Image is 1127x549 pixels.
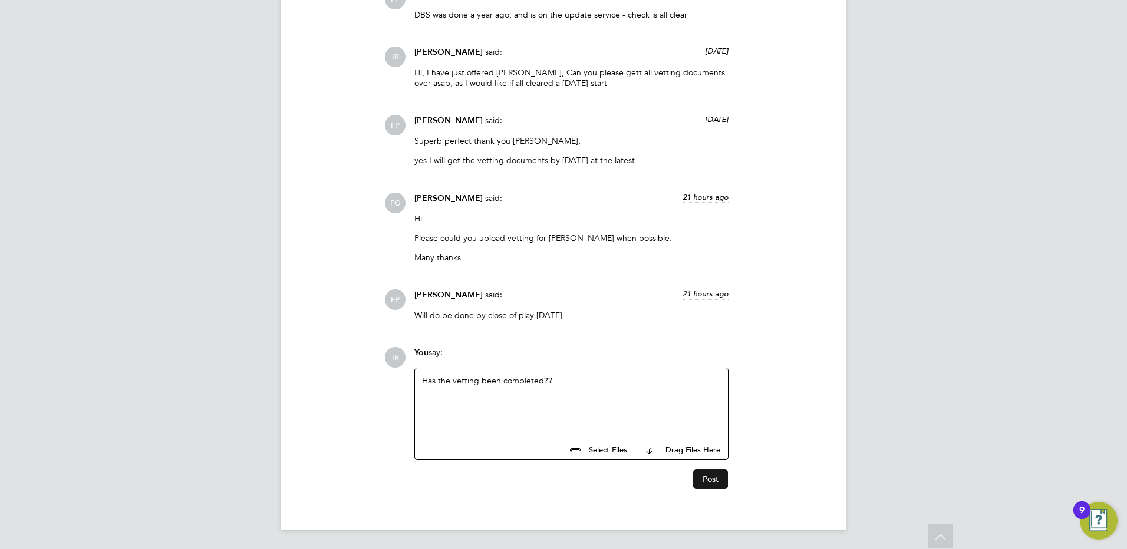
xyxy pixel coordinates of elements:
[414,348,429,358] span: You
[683,192,729,202] span: 21 hours ago
[414,310,729,320] p: Will do be done by close of play [DATE]
[705,114,729,124] span: [DATE]
[414,233,729,243] p: Please could you upload vetting for [PERSON_NAME] when possible.
[385,115,406,135] span: FP
[385,47,406,67] span: IR
[414,290,483,300] span: [PERSON_NAME]
[414,347,729,368] div: say:
[422,375,721,426] div: Has the vetting been completed??
[414,115,483,125] span: [PERSON_NAME]
[414,67,729,88] p: Hi, I have just offered [PERSON_NAME], Can you please gett all vetting documents over asap, as I ...
[683,289,729,299] span: 21 hours ago
[485,115,502,125] span: said:
[693,469,728,488] button: Post
[385,289,406,310] span: FP
[414,193,483,203] span: [PERSON_NAME]
[414,155,729,166] p: yes I will get the vetting documents by [DATE] at the latest
[414,213,729,224] p: Hi
[1080,502,1118,540] button: Open Resource Center, 9 new notifications
[414,47,483,57] span: [PERSON_NAME]
[705,46,729,56] span: [DATE]
[637,438,721,462] button: Drag Files Here
[414,9,729,20] p: DBS was done a year ago, and is on the update service - check is all clear
[414,252,729,263] p: Many thanks
[1079,510,1085,525] div: 9
[385,193,406,213] span: FO
[485,47,502,57] span: said:
[414,135,729,146] p: Superb perfect thank you [PERSON_NAME],
[485,193,502,203] span: said:
[385,347,406,368] span: IR
[485,289,502,300] span: said:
